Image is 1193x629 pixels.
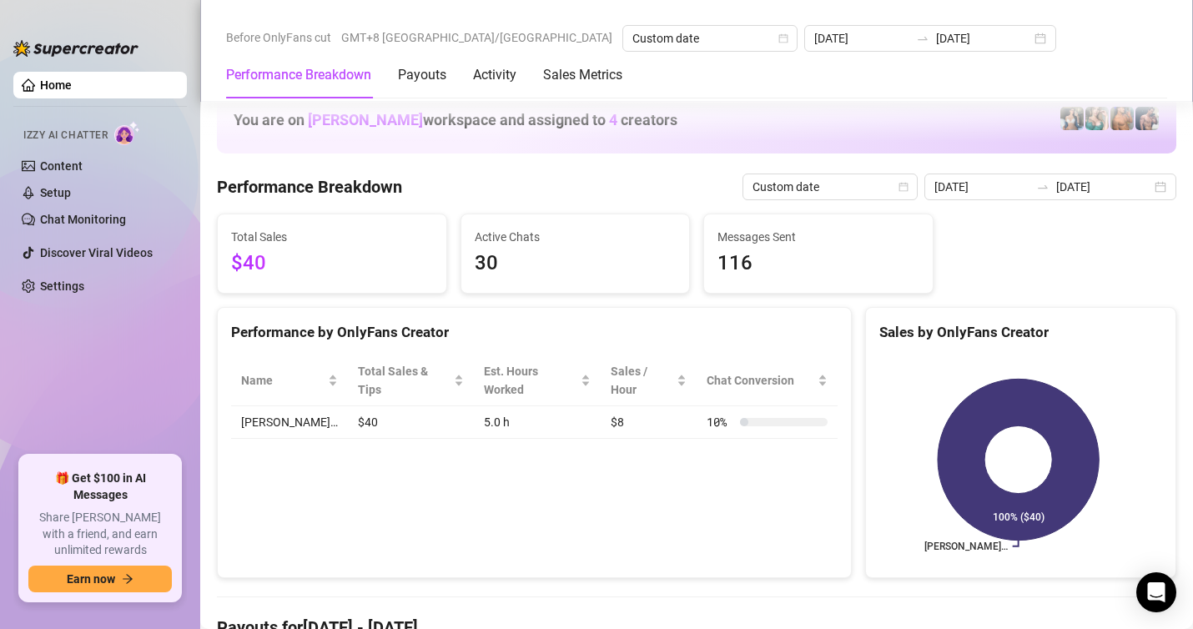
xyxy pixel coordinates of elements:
[475,228,677,246] span: Active Chats
[341,25,612,50] span: GMT+8 [GEOGRAPHIC_DATA]/[GEOGRAPHIC_DATA]
[936,29,1031,48] input: End date
[1136,572,1176,612] div: Open Intercom Messenger
[40,279,84,293] a: Settings
[814,29,909,48] input: Start date
[1110,107,1134,130] img: JG
[40,246,153,259] a: Discover Viral Videos
[707,413,733,431] span: 10 %
[231,406,348,439] td: [PERSON_NAME]…
[234,111,677,129] h1: You are on workspace and assigned to creators
[398,65,446,85] div: Payouts
[473,65,516,85] div: Activity
[924,541,1008,552] text: [PERSON_NAME]…
[308,111,423,128] span: [PERSON_NAME]
[217,175,402,199] h4: Performance Breakdown
[28,510,172,559] span: Share [PERSON_NAME] with a friend, and earn unlimited rewards
[717,248,919,279] span: 116
[474,406,601,439] td: 5.0 h
[23,128,108,143] span: Izzy AI Chatter
[475,248,677,279] span: 30
[13,40,138,57] img: logo-BBDzfeDw.svg
[40,159,83,173] a: Content
[753,174,908,199] span: Custom date
[226,65,371,85] div: Performance Breakdown
[231,248,433,279] span: $40
[707,371,814,390] span: Chat Conversion
[632,26,788,51] span: Custom date
[778,33,788,43] span: calendar
[114,121,140,145] img: AI Chatter
[717,228,919,246] span: Messages Sent
[697,355,838,406] th: Chat Conversion
[358,362,451,399] span: Total Sales & Tips
[543,65,622,85] div: Sales Metrics
[934,178,1029,196] input: Start date
[1060,107,1084,130] img: Katy
[40,78,72,92] a: Home
[1056,178,1151,196] input: End date
[28,470,172,503] span: 🎁 Get $100 in AI Messages
[231,321,838,344] div: Performance by OnlyFans Creator
[40,213,126,226] a: Chat Monitoring
[611,362,674,399] span: Sales / Hour
[1135,107,1159,130] img: Axel
[1036,180,1050,194] span: to
[67,572,115,586] span: Earn now
[348,355,474,406] th: Total Sales & Tips
[609,111,617,128] span: 4
[601,355,697,406] th: Sales / Hour
[601,406,697,439] td: $8
[916,32,929,45] span: swap-right
[1036,180,1050,194] span: swap-right
[122,573,133,585] span: arrow-right
[40,186,71,199] a: Setup
[1085,107,1109,130] img: Zaddy
[916,32,929,45] span: to
[899,182,909,192] span: calendar
[879,321,1162,344] div: Sales by OnlyFans Creator
[241,371,325,390] span: Name
[28,566,172,592] button: Earn nowarrow-right
[226,25,331,50] span: Before OnlyFans cut
[348,406,474,439] td: $40
[231,228,433,246] span: Total Sales
[484,362,577,399] div: Est. Hours Worked
[231,355,348,406] th: Name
